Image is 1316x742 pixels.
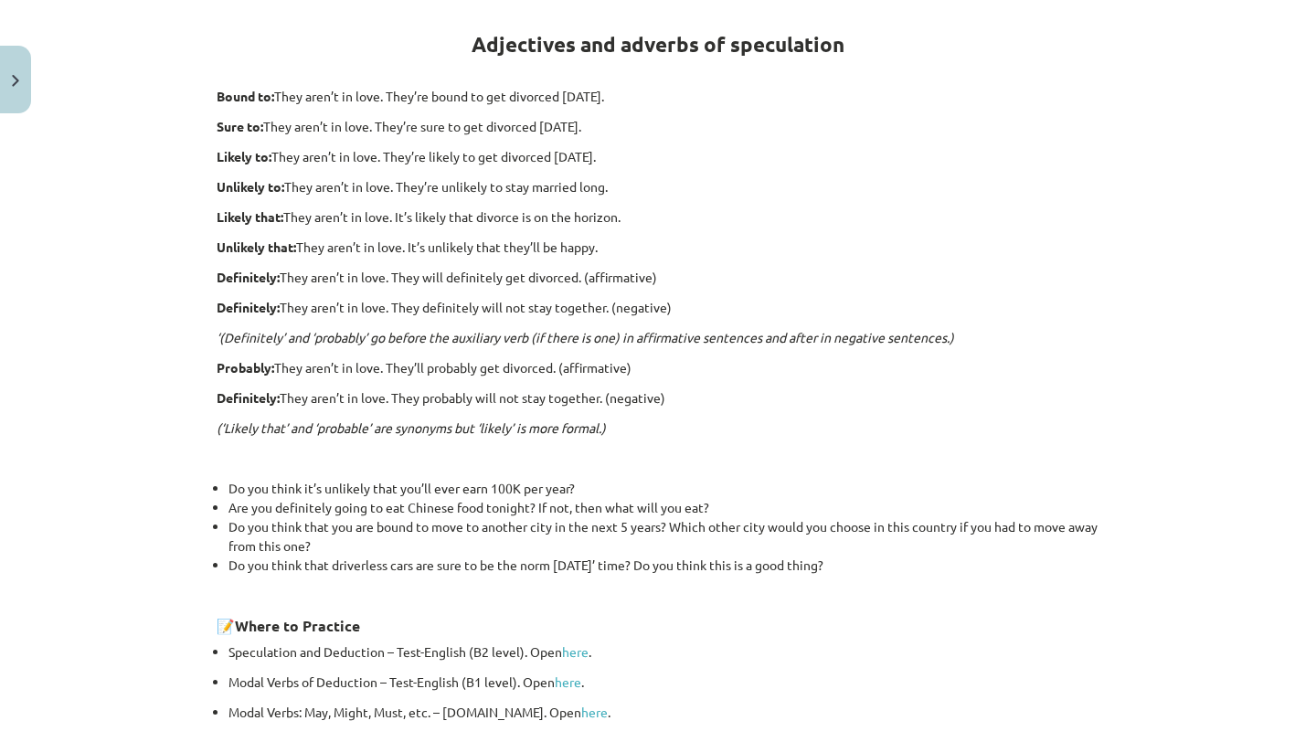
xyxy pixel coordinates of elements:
strong: Probably: [217,359,274,376]
strong: Definitely: [217,299,280,315]
strong: Definitely: [217,269,280,285]
strong: Unlikely that: [217,238,296,255]
strong: Where to Practice [235,616,360,635]
p: Modal Verbs: May, Might, Must, etc. – [DOMAIN_NAME]. Open . [228,703,1099,722]
p: They aren’t in love. They’ll probably get divorced. (affirmative) [217,358,1099,377]
p: They aren’t in love. They’re likely to get divorced [DATE]. [217,147,1099,166]
h3: 📝 [217,603,1099,637]
p: They aren’t in love. They’re unlikely to stay married long. [217,177,1099,196]
p: They aren’t in love. They’re sure to get divorced [DATE]. [217,117,1099,136]
p: They aren’t in love. They probably will not stay together. (negative) [217,388,1099,408]
p: They aren’t in love. They will definitely get divorced. (affirmative) [217,268,1099,287]
strong: Likely that: [217,208,283,225]
p: They aren’t in love. It’s unlikely that they’ll be happy. [217,238,1099,257]
p: They aren’t in love. It’s likely that divorce is on the horizon. [217,207,1099,227]
em: (‘Likely that’ and ‘probable’ are synonyms but ‘likely’ is more formal.) [217,419,606,436]
a: here [562,643,589,660]
strong: Adjectives and adverbs of speculation [472,31,844,58]
strong: Sure to: [217,118,263,134]
li: Do you think it’s unlikely that you’ll ever earn 100K per year? [228,479,1099,498]
li: Are you definitely going to eat Chinese food tonight? If not, then what will you eat? [228,498,1099,517]
p: Speculation and Deduction – Test-English (B2 level). Open . [228,642,1099,662]
strong: Bound to: [217,88,274,104]
strong: Likely to: [217,148,271,164]
strong: Definitely: [217,389,280,406]
p: They aren’t in love. They definitely will not stay together. (negative) [217,298,1099,317]
a: here [581,704,608,720]
p: They aren’t in love. They’re bound to get divorced [DATE]. [217,87,1099,106]
a: here [555,673,581,690]
li: Do you think that you are bound to move to another city in the next 5 years? Which other city wou... [228,517,1099,556]
p: Modal Verbs of Deduction – Test-English (B1 level). Open . [228,673,1099,692]
em: ‘(Definitely’ and ‘probably’ go before the auxiliary verb (if there is one) in affirmative senten... [217,329,954,345]
strong: Unlikely to: [217,178,284,195]
img: icon-close-lesson-0947bae3869378f0d4975bcd49f059093ad1ed9edebbc8119c70593378902aed.svg [12,75,19,87]
li: Do you think that driverless cars are sure to be the norm [DATE]’ time? Do you think this is a go... [228,556,1099,594]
